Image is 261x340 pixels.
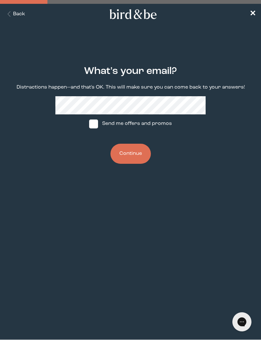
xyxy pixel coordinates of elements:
[83,114,178,134] label: Send me offers and promos
[229,310,255,334] iframe: Gorgias live chat messenger
[5,11,25,18] button: Back Button
[17,84,245,91] p: Distractions happen—and that's OK. This will make sure you can come back to your answers!
[250,9,256,20] a: ✕
[110,144,151,164] button: Continue
[84,64,177,79] h2: What's your email?
[250,10,256,18] span: ✕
